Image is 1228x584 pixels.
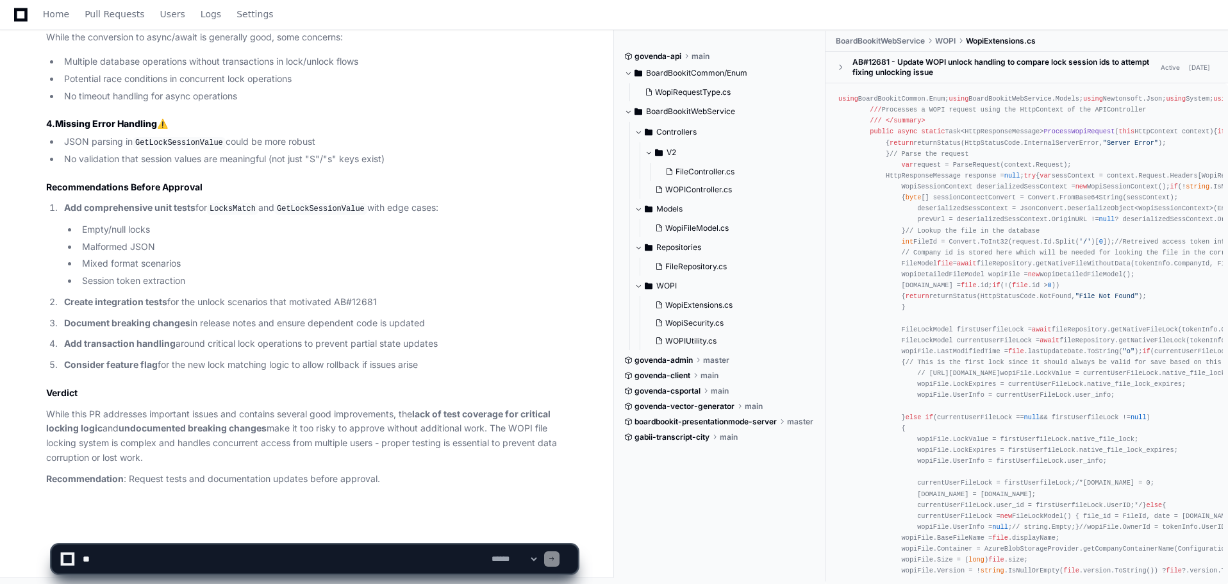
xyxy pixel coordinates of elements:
p: for and with edge cases: [64,201,577,216]
span: file [1012,281,1028,289]
span: Repositories [656,242,701,253]
button: Models [635,199,816,219]
span: WopiExtensions.cs [966,36,1036,46]
span: "File Not Found" [1075,292,1139,300]
span: Processes a WOPI request using the HttpContext of the APIController [870,106,1146,113]
span: if [992,281,1000,289]
span: Settings [236,10,273,18]
span: null [1004,172,1020,179]
span: else [906,413,922,421]
span: WopiSecurity.cs [665,318,724,328]
button: Controllers [635,122,816,142]
span: </summary> [886,117,925,124]
code: LocksMatch [207,203,258,215]
span: this [1118,128,1134,135]
p: While the conversion to async/await is generally good, some concerns: [46,30,577,45]
span: await [1032,326,1052,333]
span: main [745,401,763,412]
span: govenda-admin [635,355,693,365]
span: await [957,260,977,267]
span: WopiFileModel.cs [665,223,729,233]
span: try [1024,172,1036,179]
h2: Recommendations Before Approval [46,181,577,194]
span: Active [1157,62,1184,74]
span: if [925,413,933,421]
p: for the new lock matching logic to allow rollback if issues arise [64,358,577,372]
button: WopiRequestType.cs [640,83,808,101]
span: /// [870,106,881,113]
span: // Lookup the file in the database [906,227,1040,235]
li: Session token extraction [78,274,577,288]
span: null [1131,413,1147,421]
span: boardbookit-presentationmode-server [635,417,777,427]
p: While this PR addresses important issues and contains several good improvements, the and make it ... [46,407,577,465]
span: govenda-csportal [635,386,701,396]
span: WOPIUtility.cs [665,336,717,346]
span: 0 [1099,238,1103,246]
span: WOPI [935,36,956,46]
span: WopiRequestType.cs [655,87,731,97]
button: WopiExtensions.cs [650,296,808,314]
svg: Directory [655,145,663,160]
strong: Create integration tests [64,296,167,307]
span: using [949,95,969,103]
strong: Add transaction handling [64,338,176,349]
span: file [961,281,977,289]
li: Potential race conditions in concurrent lock operations [60,72,577,87]
span: Models [656,204,683,214]
span: 0 [1048,281,1052,289]
span: public [870,128,893,135]
span: null [1099,215,1115,223]
span: Controllers [656,127,697,137]
span: ProcessWopiRequest [1043,128,1115,135]
span: /// [870,117,881,124]
span: else [1147,501,1163,509]
span: '/' [1079,238,1091,246]
strong: Consider feature flag [64,359,158,370]
span: file [937,260,953,267]
button: FileRepository.cs [650,258,808,276]
button: Repositories [635,237,816,258]
span: static [921,128,945,135]
span: return [906,292,929,300]
span: master [787,417,813,427]
code: GetLockSessionValue [133,137,226,149]
span: if [1218,128,1225,135]
code: GetLockSessionValue [274,203,367,215]
button: V2 [645,142,816,163]
span: Task<HttpResponseMessage> ( ) [870,128,1213,135]
button: WopiSecurity.cs [650,314,808,332]
span: Home [43,10,69,18]
span: new [1000,512,1012,520]
p: in release notes and ensure dependent code is updated [64,316,577,331]
span: WOPIController.cs [665,185,732,195]
button: BoardBookitCommon/Enum [624,63,816,83]
span: int [902,238,913,246]
span: using [1083,95,1103,103]
p: : Request tests and documentation updates before approval. [46,472,577,487]
span: return [890,139,913,147]
span: govenda-api [635,51,681,62]
li: Empty/null locks [78,222,577,237]
span: FileRepository.cs [665,262,727,272]
span: var [902,161,913,169]
span: FileController.cs [676,167,734,177]
div: AB#12681 - Update WOPI unlock handling to compare lock session ids to attempt fixing unlocking issue [852,57,1157,78]
strong: Missing Error Handling [55,118,157,129]
span: byte [906,194,922,201]
svg: Directory [645,240,652,255]
span: var [1040,172,1051,179]
h3: 4. ⚠️ [46,117,577,130]
span: main [711,386,729,396]
span: // Parse the request [890,150,968,158]
span: HttpContext context [1118,128,1209,135]
span: file [1008,347,1024,355]
div: [DATE] [1189,63,1210,72]
li: No validation that session values are meaningful (not just "S"/"s" keys exist) [60,152,577,167]
span: govenda-vector-generator [635,401,734,412]
strong: Document breaking changes [64,317,190,328]
span: V2 [667,147,676,158]
span: WOPI [656,281,677,291]
span: if [1142,347,1150,355]
span: "Server Error" [1103,139,1158,147]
